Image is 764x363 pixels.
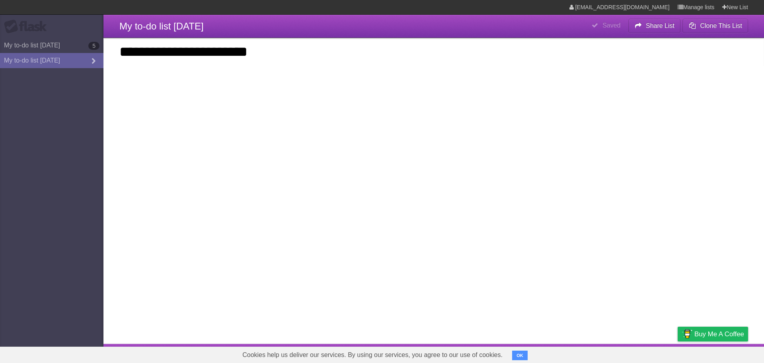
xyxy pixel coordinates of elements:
[88,42,99,50] b: 5
[678,327,748,341] a: Buy me a coffee
[667,346,688,361] a: Privacy
[640,346,658,361] a: Terms
[628,19,681,33] button: Share List
[682,327,692,341] img: Buy me a coffee
[234,347,511,363] span: Cookies help us deliver our services. By using our services, you agree to our use of cookies.
[572,346,589,361] a: About
[4,20,52,34] div: Flask
[646,22,674,29] b: Share List
[512,351,528,360] button: OK
[119,21,204,31] span: My to-do list [DATE]
[700,22,742,29] b: Clone This List
[602,22,620,29] b: Saved
[694,327,744,341] span: Buy me a coffee
[682,19,748,33] button: Clone This List
[698,346,748,361] a: Suggest a feature
[598,346,630,361] a: Developers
